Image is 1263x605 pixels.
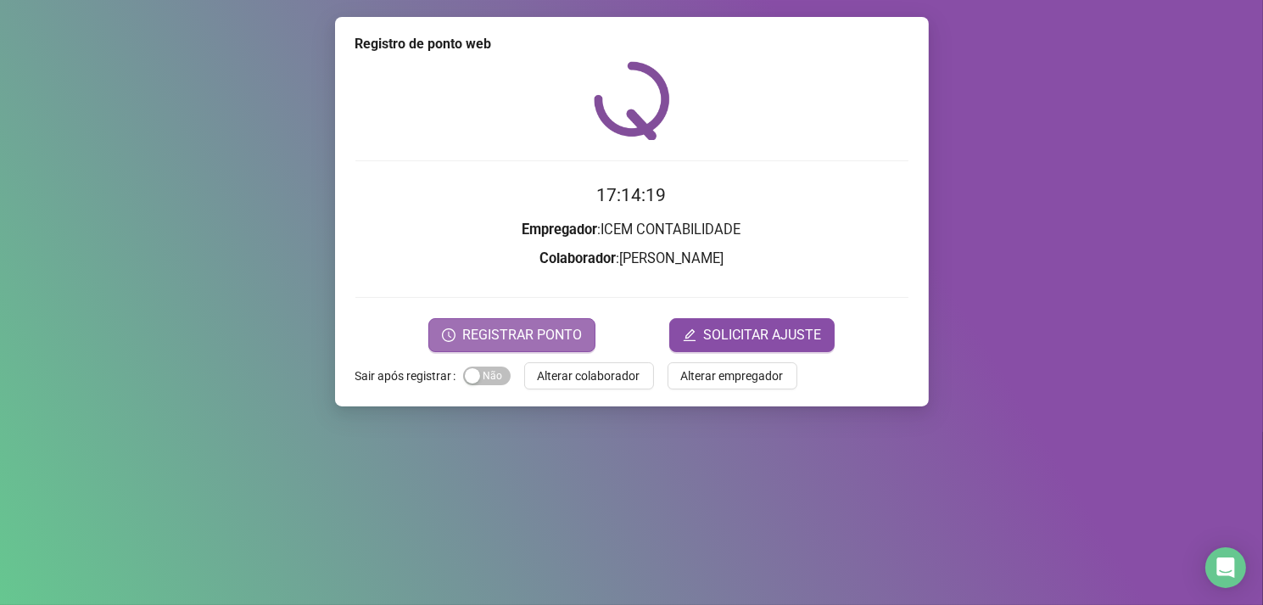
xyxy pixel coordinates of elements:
span: clock-circle [442,328,455,342]
h3: : ICEM CONTABILIDADE [355,219,908,241]
img: QRPoint [594,61,670,140]
span: Alterar empregador [681,367,784,385]
button: REGISTRAR PONTO [428,318,595,352]
span: edit [683,328,696,342]
span: REGISTRAR PONTO [462,325,582,345]
button: Alterar empregador [668,362,797,389]
button: editSOLICITAR AJUSTE [669,318,835,352]
span: SOLICITAR AJUSTE [703,325,821,345]
strong: Empregador [523,221,598,238]
button: Alterar colaborador [524,362,654,389]
label: Sair após registrar [355,362,463,389]
time: 17:14:19 [597,185,667,205]
div: Registro de ponto web [355,34,908,54]
h3: : [PERSON_NAME] [355,248,908,270]
span: Alterar colaborador [538,367,640,385]
div: Open Intercom Messenger [1205,547,1246,588]
strong: Colaborador [539,250,616,266]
